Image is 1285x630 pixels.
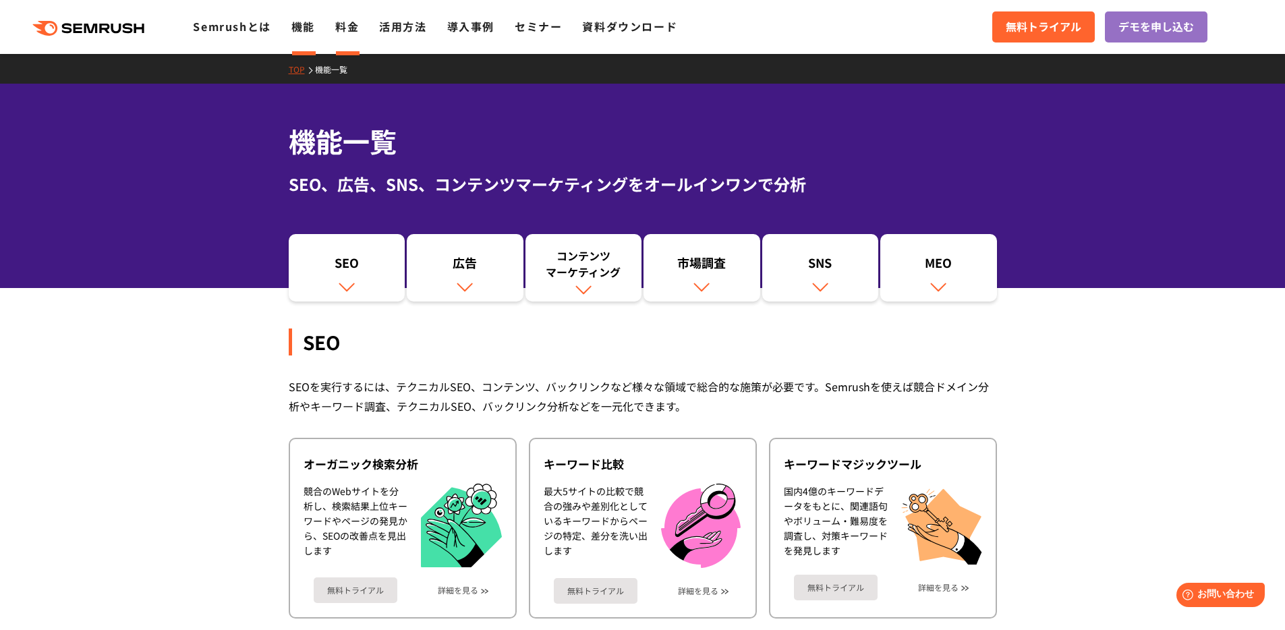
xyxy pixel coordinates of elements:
a: TOP [289,63,315,75]
a: 機能一覧 [315,63,358,75]
a: 無料トライアル [794,575,878,600]
div: MEO [887,254,990,277]
a: コンテンツマーケティング [525,234,642,302]
a: 料金 [335,18,359,34]
span: デモを申し込む [1118,18,1194,36]
a: セミナー [515,18,562,34]
div: 国内4億のキーワードデータをもとに、関連語句やボリューム・難易度を調査し、対策キーワードを発見します [784,484,888,565]
a: Semrushとは [193,18,270,34]
a: 市場調査 [644,234,760,302]
a: 機能 [291,18,315,34]
a: 詳細を見る [678,586,718,596]
a: 導入事例 [447,18,494,34]
h1: 機能一覧 [289,121,997,161]
iframe: Help widget launcher [1165,577,1270,615]
div: コンテンツ マーケティング [532,248,635,280]
img: キーワード比較 [661,484,741,568]
div: SNS [769,254,872,277]
a: SNS [762,234,879,302]
a: 無料トライアル [554,578,637,604]
div: 市場調査 [650,254,753,277]
a: 活用方法 [379,18,426,34]
a: 詳細を見る [918,583,959,592]
a: 無料トライアル [314,577,397,603]
a: MEO [880,234,997,302]
div: SEO [295,254,399,277]
div: 競合のWebサイトを分析し、検索結果上位キーワードやページの発見から、SEOの改善点を見出します [304,484,407,568]
a: 詳細を見る [438,585,478,595]
div: SEOを実行するには、テクニカルSEO、コンテンツ、バックリンクなど様々な領域で総合的な施策が必要です。Semrushを使えば競合ドメイン分析やキーワード調査、テクニカルSEO、バックリンク分析... [289,377,997,416]
a: デモを申し込む [1105,11,1207,42]
div: 広告 [413,254,517,277]
div: SEO [289,328,997,355]
img: オーガニック検索分析 [421,484,502,568]
div: 最大5サイトの比較で競合の強みや差別化としているキーワードからページの特定、差分を洗い出します [544,484,648,568]
img: キーワードマジックツール [901,484,982,565]
a: 広告 [407,234,523,302]
div: SEO、広告、SNS、コンテンツマーケティングをオールインワンで分析 [289,172,997,196]
div: キーワードマジックツール [784,456,982,472]
a: SEO [289,234,405,302]
a: 資料ダウンロード [582,18,677,34]
div: オーガニック検索分析 [304,456,502,472]
a: 無料トライアル [992,11,1095,42]
div: キーワード比較 [544,456,742,472]
span: 無料トライアル [1006,18,1081,36]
